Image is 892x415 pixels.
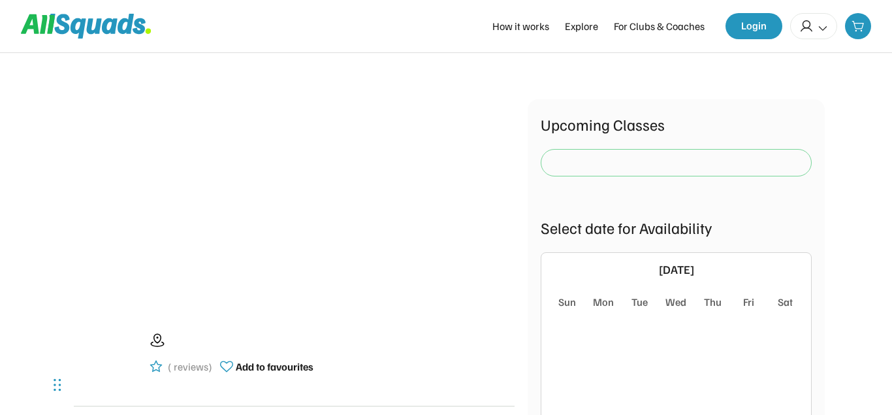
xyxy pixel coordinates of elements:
div: Mon [593,294,614,310]
div: Explore [565,18,598,34]
div: [DATE] [571,261,781,278]
div: Fri [743,294,754,310]
div: Tue [631,294,648,310]
div: Thu [704,294,722,310]
div: Select date for Availability [541,216,812,239]
div: Upcoming Classes [541,112,812,136]
div: ( reviews) [168,359,212,374]
div: Sun [558,294,576,310]
div: Add to favourites [236,359,313,374]
img: yH5BAEAAAAALAAAAAABAAEAAAIBRAA7 [74,321,139,386]
div: Sat [778,294,793,310]
div: For Clubs & Coaches [614,18,705,34]
div: Wed [665,294,686,310]
button: Login [725,13,782,39]
img: yH5BAEAAAAALAAAAAABAAEAAAIBRAA7 [115,99,474,295]
div: How it works [492,18,549,34]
